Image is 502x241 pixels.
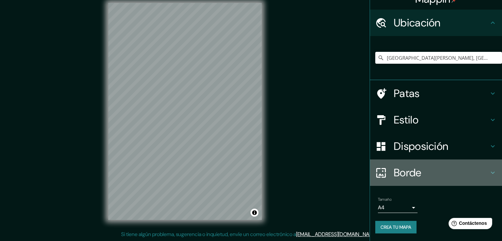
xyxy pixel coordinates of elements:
div: Disposición [370,133,502,159]
input: Elige tu ciudad o zona [375,52,502,64]
div: Patas [370,80,502,107]
font: Estilo [394,113,418,127]
font: Crea tu mapa [381,224,411,230]
div: Borde [370,159,502,186]
button: Crea tu mapa [375,221,417,233]
font: Disposición [394,139,448,153]
canvas: Mapa [108,3,262,220]
font: Si tiene algún problema, sugerencia o inquietud, envíe un correo electrónico a [121,231,296,238]
font: Patas [394,86,420,100]
font: A4 [378,204,385,211]
iframe: Lanzador de widgets de ayuda [443,215,495,234]
font: Ubicación [394,16,441,30]
div: Ubicación [370,10,502,36]
button: Activar o desactivar atribución [251,209,258,217]
a: [EMAIL_ADDRESS][DOMAIN_NAME] [296,231,378,238]
div: A4 [378,202,418,213]
font: Borde [394,166,421,180]
font: Tamaño [378,197,391,202]
div: Estilo [370,107,502,133]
